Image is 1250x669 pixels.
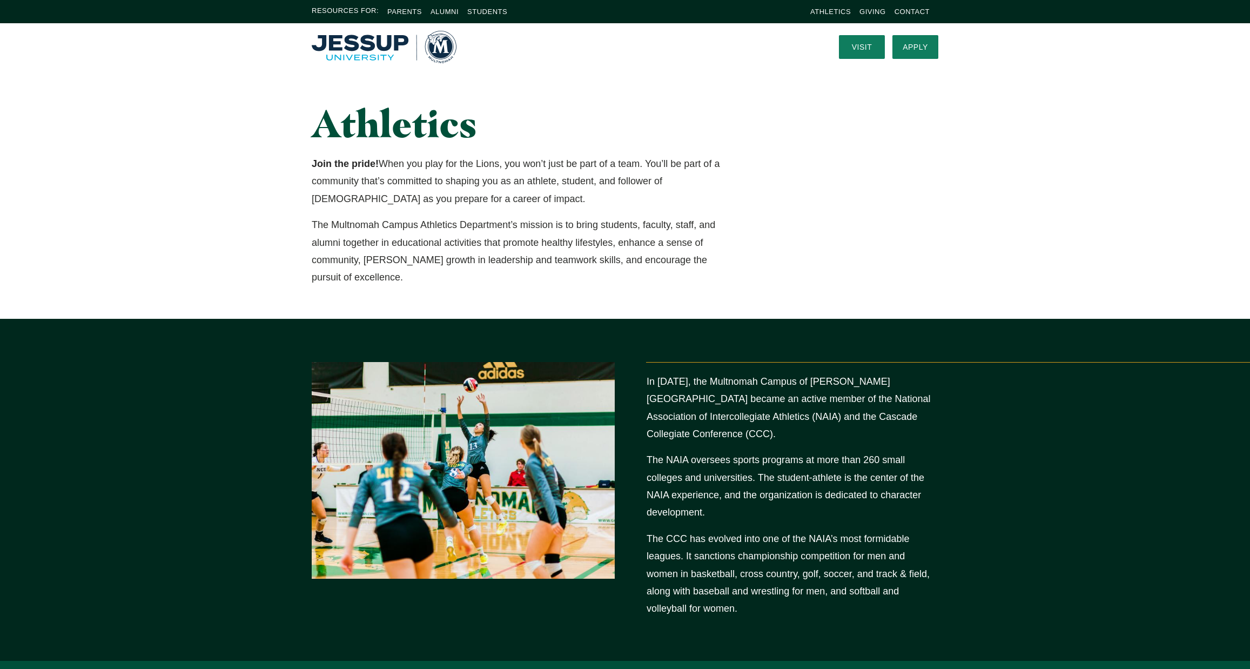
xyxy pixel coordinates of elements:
a: Parents [387,8,422,16]
span: Resources For: [312,5,379,18]
p: In [DATE], the Multnomah Campus of [PERSON_NAME][GEOGRAPHIC_DATA] became an active member of the ... [647,373,938,443]
p: The Multnomah Campus Athletics Department’s mission is to bring students, faculty, staff, and alu... [312,216,723,286]
a: Home [312,31,456,63]
a: Giving [859,8,886,16]
img: Multnomah University Logo [312,31,456,63]
a: Alumni [431,8,459,16]
p: The NAIA oversees sports programs at more than 260 small colleges and universities. The student-a... [647,451,938,521]
a: Visit [839,35,885,59]
img: VB_WEB_3 [312,362,615,579]
strong: Join the pride! [312,158,379,169]
p: The CCC has evolved into one of the NAIA’s most formidable leagues. It sanctions championship com... [647,530,938,618]
a: Contact [895,8,930,16]
a: Athletics [810,8,851,16]
a: Apply [892,35,938,59]
p: When you play for the Lions, you won’t just be part of a team. You’ll be part of a community that... [312,155,723,208]
a: Students [467,8,507,16]
h1: Athletics [312,103,723,144]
